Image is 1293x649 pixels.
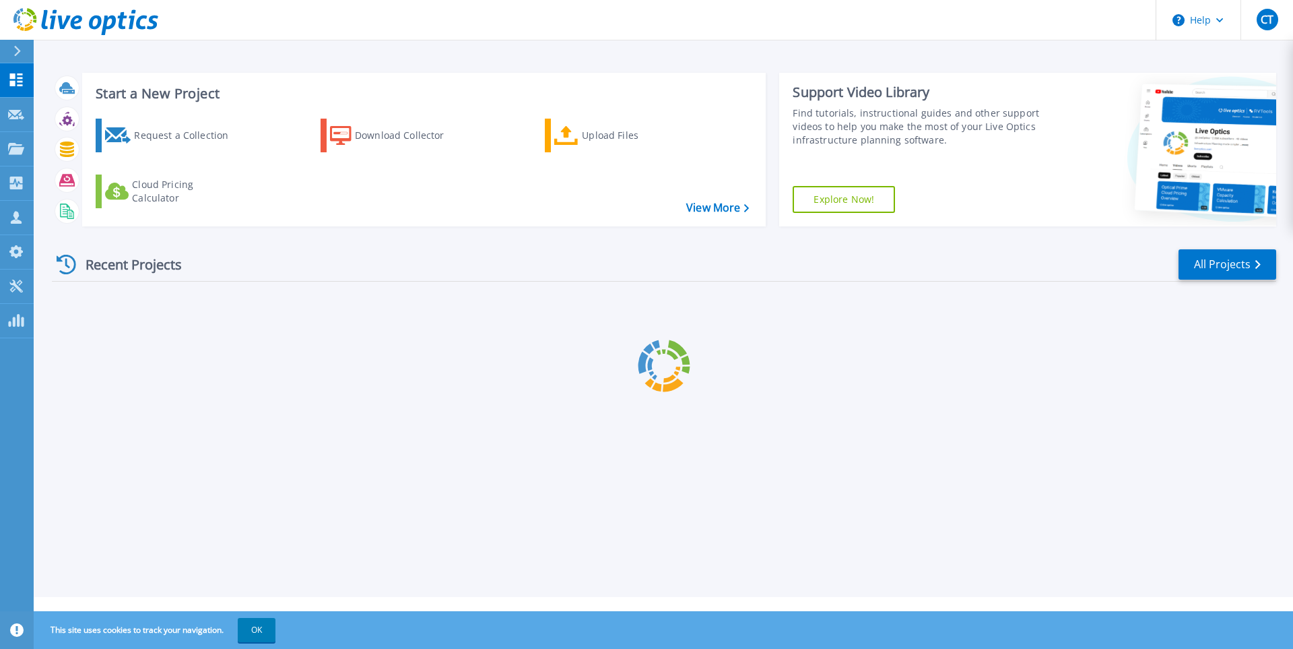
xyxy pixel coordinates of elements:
div: Support Video Library [793,84,1046,101]
div: Recent Projects [52,248,200,281]
div: Request a Collection [134,122,242,149]
span: CT [1261,14,1273,25]
a: Request a Collection [96,119,246,152]
div: Upload Files [582,122,690,149]
a: Upload Files [545,119,695,152]
a: Download Collector [321,119,471,152]
div: Download Collector [355,122,463,149]
h3: Start a New Project [96,86,749,101]
a: All Projects [1179,249,1276,280]
div: Cloud Pricing Calculator [132,178,240,205]
span: This site uses cookies to track your navigation. [37,618,275,642]
a: Explore Now! [793,186,895,213]
button: OK [238,618,275,642]
a: View More [686,202,749,214]
div: Find tutorials, instructional guides and other support videos to help you make the most of your L... [793,106,1046,147]
a: Cloud Pricing Calculator [96,175,246,208]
